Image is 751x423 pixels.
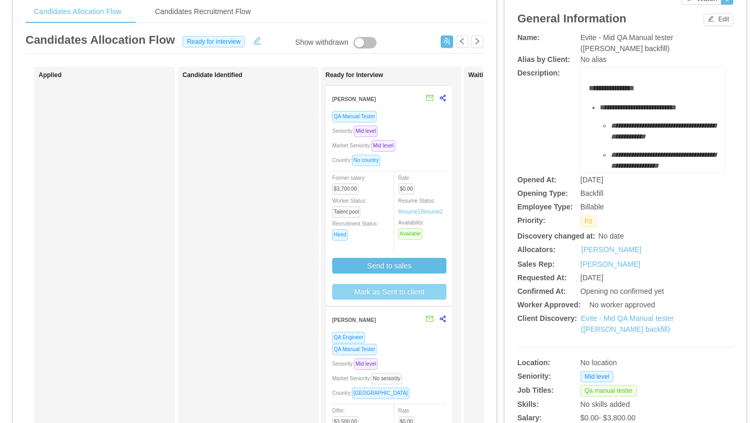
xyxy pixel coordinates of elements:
[332,376,406,381] span: Market Seniority:
[352,155,380,166] span: No country
[582,244,641,255] a: [PERSON_NAME]
[517,55,570,64] b: Alias by Client:
[580,371,613,382] span: Mid level
[332,284,446,300] button: Mark as Sent to client
[332,128,382,134] span: Seniority:
[398,228,422,240] span: Available
[580,176,603,184] span: [DATE]
[517,400,539,408] b: Skills:
[332,390,414,396] span: Country:
[580,414,636,422] span: $0.00 - $3,800.00
[398,198,443,215] span: Resume Status:
[580,287,664,295] span: Opening no confirmed yet
[332,157,384,163] span: Country:
[183,71,329,79] h1: Candidate Identified
[332,344,377,355] span: QA Manual Tester
[580,55,607,64] span: No alias
[517,358,550,367] b: Location:
[332,111,377,122] span: QA Manual Tester
[332,229,348,241] span: Hired
[332,221,378,238] span: Recruitment Status:
[517,260,555,268] b: Sales Rep:
[26,31,175,48] article: Candidates Allocation Flow
[517,287,566,295] b: Confirmed At:
[517,301,580,309] b: Worker Approved:
[352,388,409,399] span: [GEOGRAPHIC_DATA]
[517,372,551,380] b: Seniority:
[517,10,626,27] article: General Information
[517,69,560,77] b: Description:
[354,126,378,137] span: Mid level
[517,314,577,322] b: Client Discovery:
[439,315,446,322] span: share-alt
[249,34,265,45] button: icon: edit
[332,175,366,192] span: Former salary:
[441,35,453,48] button: icon: usergroup-add
[332,183,359,195] span: $3,700.00
[580,357,688,368] div: No location
[517,386,554,394] b: Job Titles:
[589,83,717,187] div: rdw-editor
[517,189,568,197] b: Opening Type:
[332,206,360,218] span: Talent pool
[420,208,443,216] a: Resume2
[39,71,185,79] h1: Applied
[580,260,640,268] a: [PERSON_NAME]
[580,68,724,172] div: rdw-wrapper
[371,373,402,384] span: No seniority
[580,400,630,408] span: No skills added
[398,220,427,237] span: Availability:
[580,189,603,197] span: Backfill
[517,232,595,240] b: Discovery changed at:
[456,35,468,48] button: icon: left
[371,140,395,152] span: Mid level
[580,273,603,282] span: [DATE]
[398,208,421,216] a: Resume1
[325,71,471,79] h1: Ready for Interview
[517,203,573,211] b: Employee Type:
[468,71,614,79] h1: Waiting for Client Approval
[398,175,419,192] span: Rate
[517,414,542,422] b: Salary:
[517,176,556,184] b: Opened At:
[332,96,376,102] strong: [PERSON_NAME]
[471,35,483,48] button: icon: right
[332,258,446,273] button: Send to sales
[517,245,555,254] b: Allocators:
[295,37,348,48] div: Show withdrawn
[589,301,655,309] span: No worker approved
[332,361,382,367] span: Seniority:
[517,216,546,225] b: Priority:
[517,273,566,282] b: Requested At:
[332,332,365,343] span: QA Engineer
[517,33,540,42] b: Name:
[332,198,367,215] span: Worker Status:
[439,94,446,102] span: share-alt
[420,311,434,328] button: mail
[580,385,637,396] span: Qa manual tester
[580,216,597,227] span: P3
[420,90,434,107] button: mail
[332,317,376,323] strong: [PERSON_NAME]
[580,33,673,53] span: Evite - Mid QA Manual tester ([PERSON_NAME] backfill)
[704,14,733,26] button: icon: editEdit
[398,183,415,195] span: $0.00
[598,232,624,240] span: No date
[332,143,399,148] span: Market Seniority:
[581,314,674,333] a: Evite - Mid QA Manual tester ([PERSON_NAME] backfill)
[354,358,378,370] span: Mid level
[183,36,245,47] span: Ready for interview
[580,203,604,211] span: Billable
